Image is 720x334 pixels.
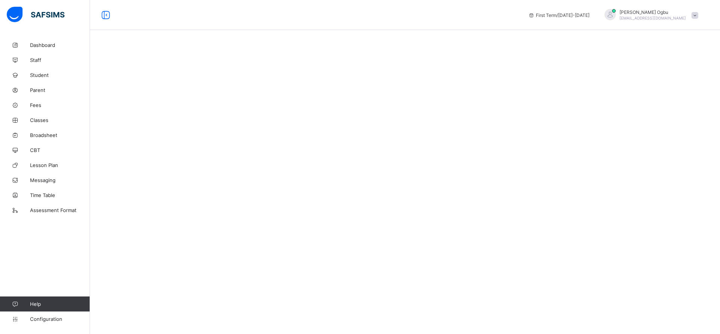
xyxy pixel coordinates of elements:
[597,9,702,21] div: AnnOgbu
[30,192,90,198] span: Time Table
[30,162,90,168] span: Lesson Plan
[7,7,64,23] img: safsims
[30,42,90,48] span: Dashboard
[619,16,686,20] span: [EMAIL_ADDRESS][DOMAIN_NAME]
[30,72,90,78] span: Student
[30,57,90,63] span: Staff
[619,9,686,15] span: [PERSON_NAME] Ogbu
[30,207,90,213] span: Assessment Format
[30,102,90,108] span: Fees
[30,301,90,307] span: Help
[30,316,90,322] span: Configuration
[528,12,589,18] span: session/term information
[30,147,90,153] span: CBT
[30,117,90,123] span: Classes
[30,132,90,138] span: Broadsheet
[30,87,90,93] span: Parent
[30,177,90,183] span: Messaging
